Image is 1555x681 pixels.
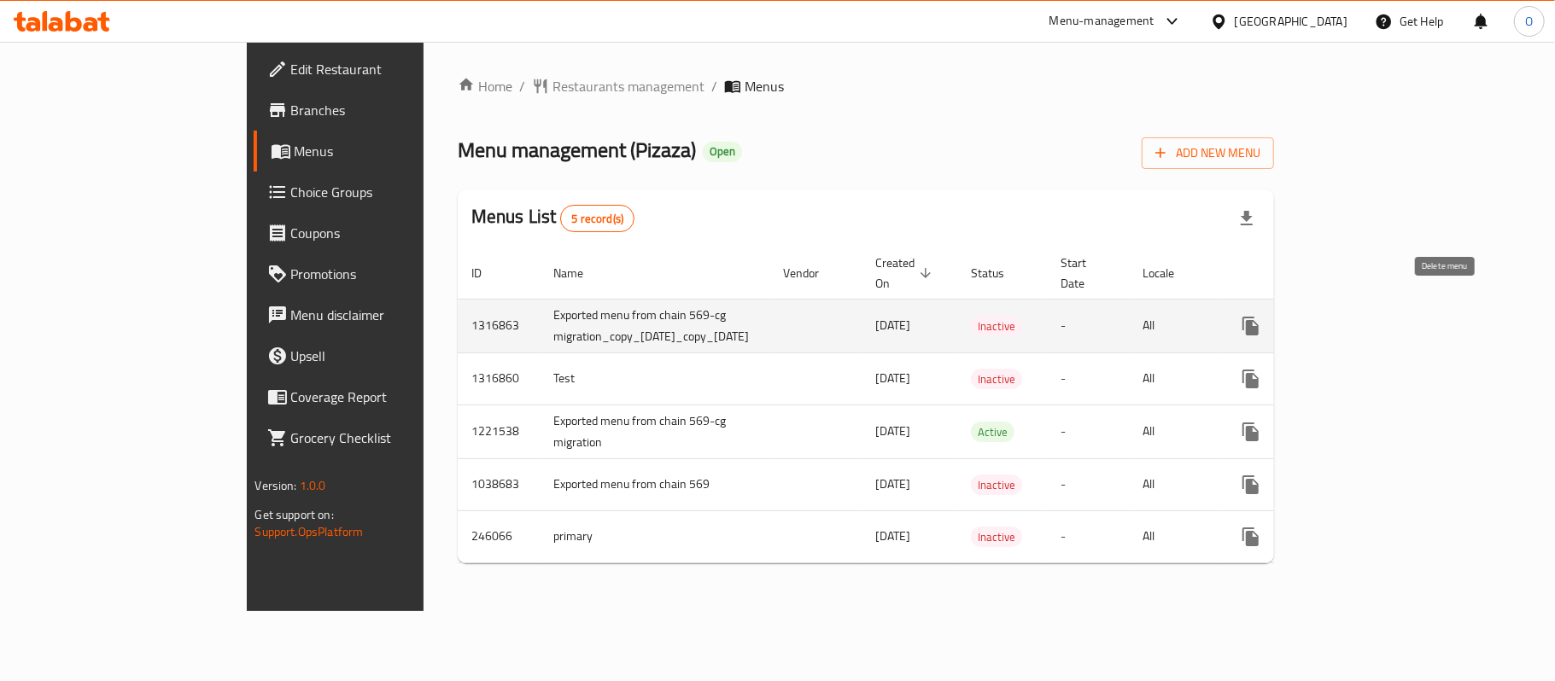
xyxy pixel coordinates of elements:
[703,144,742,159] span: Open
[1142,137,1274,169] button: Add New Menu
[458,247,1408,563] table: enhanced table
[291,223,493,243] span: Coupons
[471,263,504,283] span: ID
[254,49,506,90] a: Edit Restaurant
[971,527,1022,547] div: Inactive
[1047,510,1129,562] td: -
[1271,464,1312,505] button: Change Status
[1271,411,1312,452] button: Change Status
[291,59,493,79] span: Edit Restaurant
[971,475,1022,495] span: Inactive
[971,317,1022,336] span: Inactive
[553,263,605,283] span: Name
[971,422,1014,442] span: Active
[875,367,910,389] span: [DATE]
[1525,12,1533,31] span: O
[875,525,910,547] span: [DATE]
[1047,352,1129,405] td: -
[1129,510,1217,562] td: All
[875,420,910,442] span: [DATE]
[254,417,506,458] a: Grocery Checklist
[1231,306,1271,346] button: more
[255,503,334,526] span: Get support on:
[1143,263,1196,283] span: Locale
[1217,247,1408,300] th: Actions
[1271,516,1312,557] button: Change Status
[561,211,634,227] span: 5 record(s)
[254,172,506,212] a: Choice Groups
[254,253,506,294] a: Promotions
[540,405,769,458] td: Exported menu from chain 569-cg migration
[971,527,1022,547] span: Inactive
[1271,358,1312,399] button: Change Status
[255,474,297,497] span: Version:
[1047,299,1129,352] td: -
[875,314,910,336] span: [DATE]
[254,212,506,253] a: Coupons
[254,294,506,335] a: Menu disclaimer
[971,369,1022,389] div: Inactive
[291,387,493,407] span: Coverage Report
[1231,464,1271,505] button: more
[1129,299,1217,352] td: All
[1061,253,1108,294] span: Start Date
[458,76,1275,96] nav: breadcrumb
[552,76,704,96] span: Restaurants management
[1235,12,1347,31] div: [GEOGRAPHIC_DATA]
[255,521,364,543] a: Support.OpsPlatform
[1047,458,1129,510] td: -
[1129,405,1217,458] td: All
[1047,405,1129,458] td: -
[711,76,717,96] li: /
[1231,516,1271,557] button: more
[291,182,493,202] span: Choice Groups
[532,76,704,96] a: Restaurants management
[291,305,493,325] span: Menu disclaimer
[519,76,525,96] li: /
[971,316,1022,336] div: Inactive
[300,474,326,497] span: 1.0.0
[1155,143,1260,164] span: Add New Menu
[783,263,841,283] span: Vendor
[1049,11,1155,32] div: Menu-management
[291,264,493,284] span: Promotions
[471,204,634,232] h2: Menus List
[560,205,634,232] div: Total records count
[254,90,506,131] a: Branches
[971,474,1022,495] div: Inactive
[703,142,742,162] div: Open
[1231,411,1271,452] button: more
[971,263,1026,283] span: Status
[291,100,493,120] span: Branches
[1129,458,1217,510] td: All
[295,141,493,161] span: Menus
[540,458,769,510] td: Exported menu from chain 569
[971,422,1014,442] div: Active
[875,473,910,495] span: [DATE]
[540,510,769,562] td: primary
[1271,306,1312,346] button: Change Status
[291,346,493,366] span: Upsell
[540,352,769,405] td: Test
[875,253,937,294] span: Created On
[458,131,696,169] span: Menu management ( Pizaza )
[745,76,784,96] span: Menus
[1129,352,1217,405] td: All
[971,370,1022,389] span: Inactive
[1226,198,1267,239] div: Export file
[540,299,769,352] td: Exported menu from chain 569-cg migration_copy_[DATE]_copy_[DATE]
[254,131,506,172] a: Menus
[291,428,493,448] span: Grocery Checklist
[1231,358,1271,399] button: more
[254,376,506,417] a: Coverage Report
[254,335,506,376] a: Upsell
